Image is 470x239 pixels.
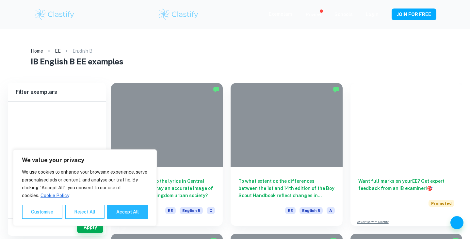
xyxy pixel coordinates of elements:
a: Cookie Policy [40,193,70,198]
img: Clastify logo [34,8,75,21]
a: To what extent do the differences between the 1st and 14th edition of the Boy Scout Handbook refl... [231,83,342,226]
div: We value your privacy [13,149,157,226]
a: EE [55,46,61,56]
button: Help and Feedback [450,216,463,229]
h6: To what extent do the lyrics in Central Cee's songs portray an accurate image of the new United K... [119,178,215,199]
img: Marked [333,86,339,93]
p: Review [306,11,321,18]
span: Promoted [429,200,454,207]
button: JOIN FOR FREE [392,9,436,20]
h1: IB English B EE examples [31,56,440,67]
span: C [207,207,215,214]
a: Home [31,46,43,56]
span: English B [300,207,323,214]
a: Want full marks on yourEE? Get expert feedback from an IB examiner!Promoted [350,83,462,215]
a: Login [366,12,379,17]
span: EE [165,207,176,214]
h6: Filter exemplars [8,83,106,101]
p: English B [73,47,92,55]
a: To what extent do the lyrics in Central Cee's songs portray an accurate image of the new United K... [111,83,223,226]
a: Advertise with Clastify [357,220,389,224]
a: Schools [334,12,353,17]
button: Customise [22,205,62,219]
p: Exemplars [269,10,293,18]
p: We use cookies to enhance your browsing experience, serve personalised ads or content, and analys... [22,168,148,199]
button: Apply [77,221,103,233]
img: Clastify logo [158,8,199,21]
h6: To what extent do the differences between the 1st and 14th edition of the Boy Scout Handbook refl... [238,178,334,199]
span: A [327,207,335,214]
p: We value your privacy [22,156,148,164]
span: 🎯 [427,186,432,191]
button: Reject All [65,205,105,219]
img: Marked [213,86,219,93]
button: Accept All [107,205,148,219]
span: English B [180,207,203,214]
span: EE [285,207,296,214]
h6: Want full marks on your EE ? Get expert feedback from an IB examiner! [358,178,454,192]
